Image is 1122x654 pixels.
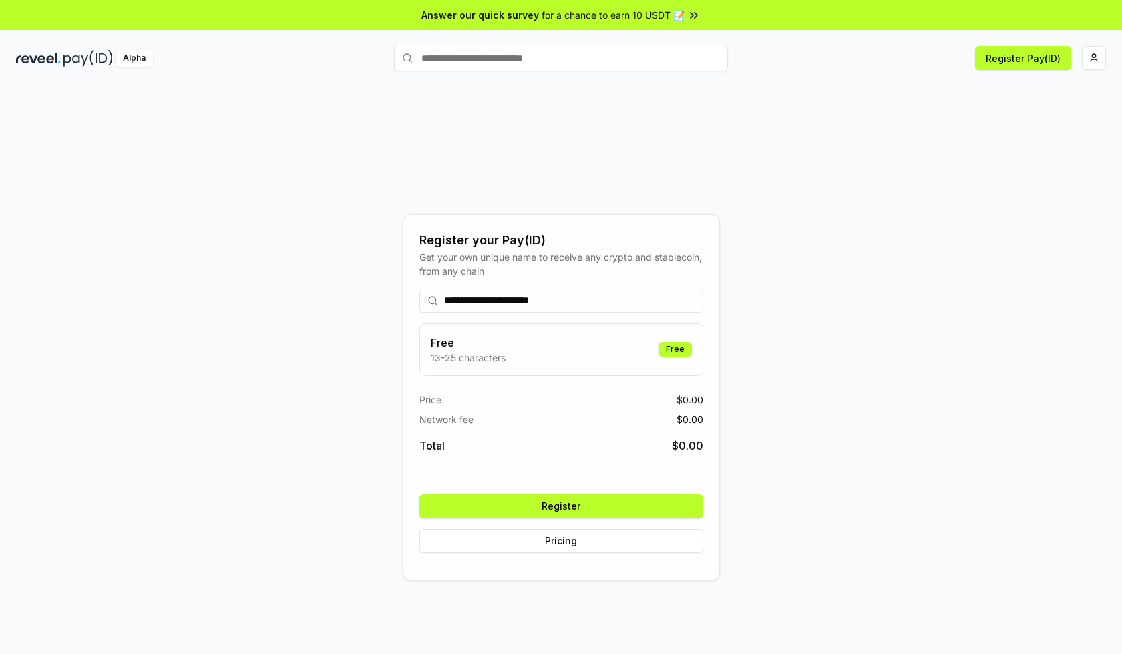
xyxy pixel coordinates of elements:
img: pay_id [63,50,113,67]
div: Register your Pay(ID) [419,231,703,250]
span: Total [419,438,445,454]
span: $ 0.00 [677,412,703,426]
p: 13-25 characters [431,351,506,365]
div: Free [659,342,692,357]
button: Pricing [419,529,703,553]
span: $ 0.00 [677,393,703,407]
button: Register Pay(ID) [975,46,1071,70]
img: reveel_dark [16,50,61,67]
span: Network fee [419,412,474,426]
span: for a chance to earn 10 USDT 📝 [542,8,685,22]
span: Answer our quick survey [421,8,539,22]
span: Price [419,393,441,407]
div: Alpha [116,50,153,67]
h3: Free [431,335,506,351]
span: $ 0.00 [672,438,703,454]
div: Get your own unique name to receive any crypto and stablecoin, from any chain [419,250,703,278]
button: Register [419,494,703,518]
